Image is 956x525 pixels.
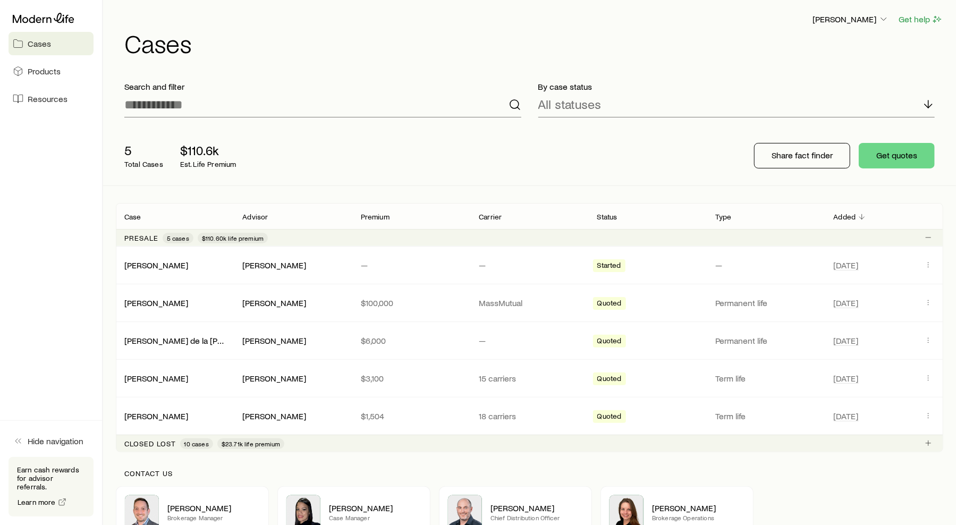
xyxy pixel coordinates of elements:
div: [PERSON_NAME] [242,260,306,271]
p: All statuses [538,97,602,112]
p: — [361,260,462,270]
p: $110.6k [180,143,236,158]
p: Added [834,213,856,221]
p: Type [715,213,732,221]
p: 18 carriers [479,411,580,421]
span: Cases [28,38,51,49]
p: Earn cash rewards for advisor referrals. [17,465,85,491]
p: $100,000 [361,298,462,308]
p: Presale [124,234,158,242]
p: Premium [361,213,390,221]
span: Quoted [597,299,622,310]
p: Brokerage Manager [167,513,260,522]
p: Advisor [242,213,268,221]
span: [DATE] [834,260,859,270]
p: [PERSON_NAME] [329,503,421,513]
h1: Cases [124,30,943,56]
p: $6,000 [361,335,462,346]
p: Case Manager [329,513,421,522]
span: Products [28,66,61,77]
a: [PERSON_NAME] de la [PERSON_NAME] [124,335,274,345]
a: [PERSON_NAME] [124,411,188,421]
button: Get quotes [859,143,935,168]
p: — [715,260,816,270]
span: [DATE] [834,373,859,384]
p: Status [597,213,617,221]
span: $23.71k life premium [222,439,280,448]
span: Quoted [597,336,622,348]
p: 5 [124,143,163,158]
a: Cases [9,32,94,55]
p: Permanent life [715,335,816,346]
div: [PERSON_NAME] [124,260,188,271]
a: Products [9,60,94,83]
a: [PERSON_NAME] [124,260,188,270]
div: [PERSON_NAME] [242,373,306,384]
span: [DATE] [834,298,859,308]
p: Closed lost [124,439,176,448]
a: [PERSON_NAME] [124,373,188,383]
p: MassMutual [479,298,580,308]
p: Chief Distribution Officer [490,513,583,522]
span: 5 cases [167,234,189,242]
div: Client cases [116,203,943,452]
div: Earn cash rewards for advisor referrals.Learn more [9,457,94,516]
div: [PERSON_NAME] de la [PERSON_NAME] [124,335,225,346]
span: Hide navigation [28,436,83,446]
p: — [479,335,580,346]
div: [PERSON_NAME] [242,411,306,422]
p: Search and filter [124,81,521,92]
p: Carrier [479,213,502,221]
p: [PERSON_NAME] [167,503,260,513]
span: $110.60k life premium [202,234,264,242]
p: [PERSON_NAME] [652,503,745,513]
p: Est. Life Premium [180,160,236,168]
button: Share fact finder [754,143,850,168]
p: Share fact finder [772,150,833,160]
span: Resources [28,94,67,104]
p: Term life [715,411,816,421]
button: Hide navigation [9,429,94,453]
p: $3,100 [361,373,462,384]
div: [PERSON_NAME] [242,298,306,309]
p: Contact us [124,469,935,478]
p: Total Cases [124,160,163,168]
span: Quoted [597,374,622,385]
p: 15 carriers [479,373,580,384]
button: Get help [898,13,943,26]
div: [PERSON_NAME] [242,335,306,346]
p: Term life [715,373,816,384]
div: [PERSON_NAME] [124,373,188,384]
p: — [479,260,580,270]
a: [PERSON_NAME] [124,298,188,308]
a: Resources [9,87,94,111]
p: Permanent life [715,298,816,308]
span: Started [597,261,621,272]
div: [PERSON_NAME] [124,298,188,309]
div: [PERSON_NAME] [124,411,188,422]
p: [PERSON_NAME] [813,14,889,24]
p: [PERSON_NAME] [490,503,583,513]
button: [PERSON_NAME] [812,13,890,26]
span: Learn more [18,498,56,506]
span: 10 cases [184,439,209,448]
span: [DATE] [834,411,859,421]
p: Case [124,213,141,221]
span: Quoted [597,412,622,423]
p: Brokerage Operations [652,513,745,522]
span: [DATE] [834,335,859,346]
p: $1,504 [361,411,462,421]
p: By case status [538,81,935,92]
